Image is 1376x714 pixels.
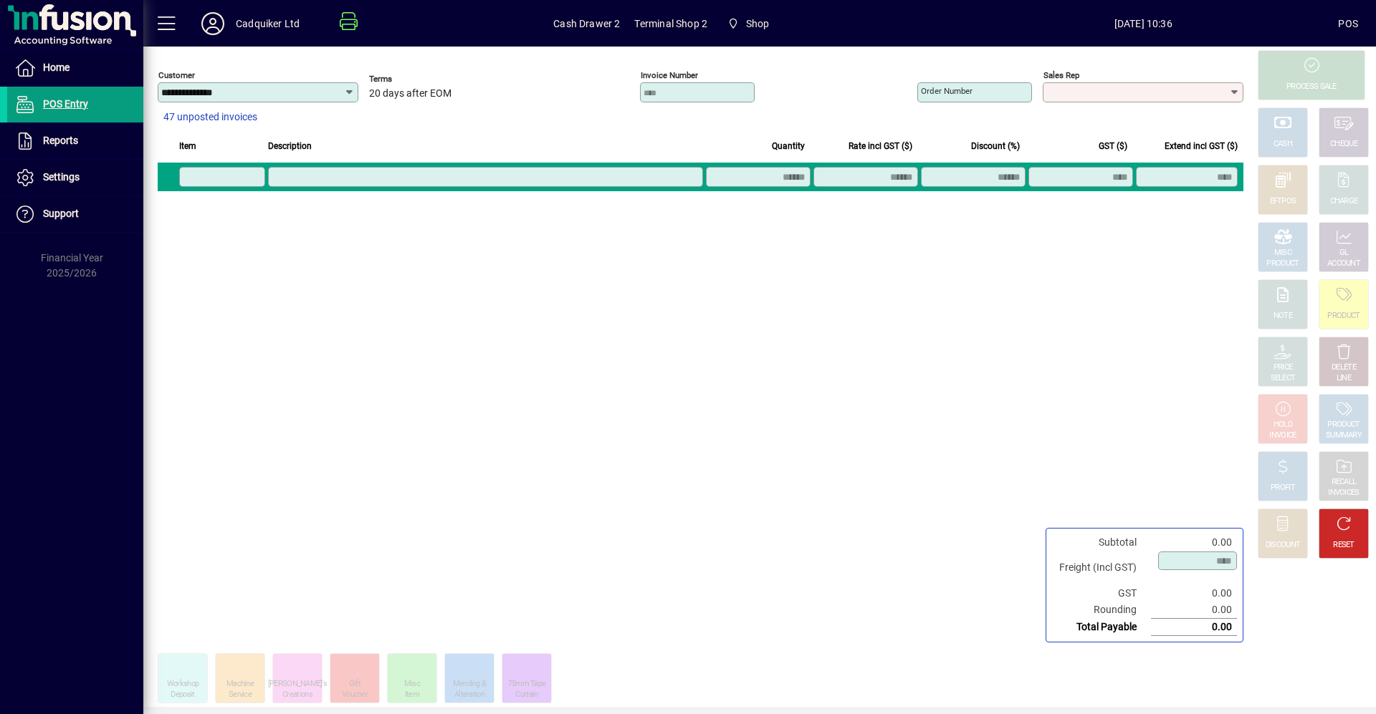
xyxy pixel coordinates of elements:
[1165,138,1238,154] span: Extend incl GST ($)
[158,105,263,130] button: 47 unposted invoices
[1151,602,1237,619] td: 0.00
[1052,551,1151,585] td: Freight (Incl GST)
[1274,362,1293,373] div: PRICE
[1266,540,1300,551] div: DISCOUNT
[921,86,973,96] mat-label: Order number
[849,138,912,154] span: Rate incl GST ($)
[7,196,143,232] a: Support
[158,70,195,80] mat-label: Customer
[553,12,620,35] span: Cash Drawer 2
[1043,70,1079,80] mat-label: Sales rep
[1274,248,1291,259] div: MISC
[634,12,707,35] span: Terminal Shop 2
[1328,488,1359,498] div: INVOICES
[369,88,451,100] span: 20 days after EOM
[1286,82,1337,92] div: PROCESS SALE
[1266,259,1299,269] div: PRODUCT
[1099,138,1127,154] span: GST ($)
[1330,139,1357,150] div: CHEQUE
[1339,248,1349,259] div: GL
[1269,430,1296,441] div: INVOICE
[508,679,546,690] div: 75mm Tape
[226,679,254,690] div: Machine
[453,679,487,690] div: Mending &
[1052,602,1151,619] td: Rounding
[268,679,328,690] div: [PERSON_NAME]'s
[1332,362,1356,373] div: DELETE
[1326,430,1362,441] div: SUMMARY
[971,138,1020,154] span: Discount (%)
[179,138,196,154] span: Item
[1052,534,1151,551] td: Subtotal
[1327,259,1360,269] div: ACCOUNT
[190,11,236,37] button: Profile
[7,123,143,159] a: Reports
[1151,534,1237,551] td: 0.00
[282,690,312,700] div: Creations
[1274,311,1292,322] div: NOTE
[1337,373,1351,384] div: LINE
[349,679,360,690] div: Gift
[454,690,484,700] div: Alteration
[369,74,455,84] span: Terms
[1151,585,1237,602] td: 0.00
[1332,477,1357,488] div: RECALL
[171,690,194,700] div: Deposit
[1052,619,1151,636] td: Total Payable
[7,160,143,196] a: Settings
[1270,196,1296,207] div: EFTPOS
[1274,139,1292,150] div: CASH
[163,110,257,125] span: 47 unposted invoices
[1330,196,1358,207] div: CHARGE
[404,679,420,690] div: Misc
[1327,420,1360,430] div: PRODUCT
[43,208,79,219] span: Support
[1338,12,1358,35] div: POS
[1327,311,1360,322] div: PRODUCT
[7,50,143,86] a: Home
[722,11,775,37] span: Shop
[772,138,805,154] span: Quantity
[229,690,252,700] div: Service
[43,62,70,73] span: Home
[167,679,199,690] div: Workshop
[515,690,537,700] div: Curtain
[948,12,1338,35] span: [DATE] 10:36
[1274,420,1292,430] div: HOLD
[641,70,698,80] mat-label: Invoice number
[1271,373,1296,384] div: SELECT
[43,135,78,146] span: Reports
[43,171,80,183] span: Settings
[342,690,368,700] div: Voucher
[236,12,300,35] div: Cadquiker Ltd
[1333,540,1354,551] div: RESET
[746,12,770,35] span: Shop
[43,98,88,110] span: POS Entry
[1151,619,1237,636] td: 0.00
[1271,483,1295,493] div: PROFIT
[268,138,312,154] span: Description
[1052,585,1151,602] td: GST
[405,690,419,700] div: Item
